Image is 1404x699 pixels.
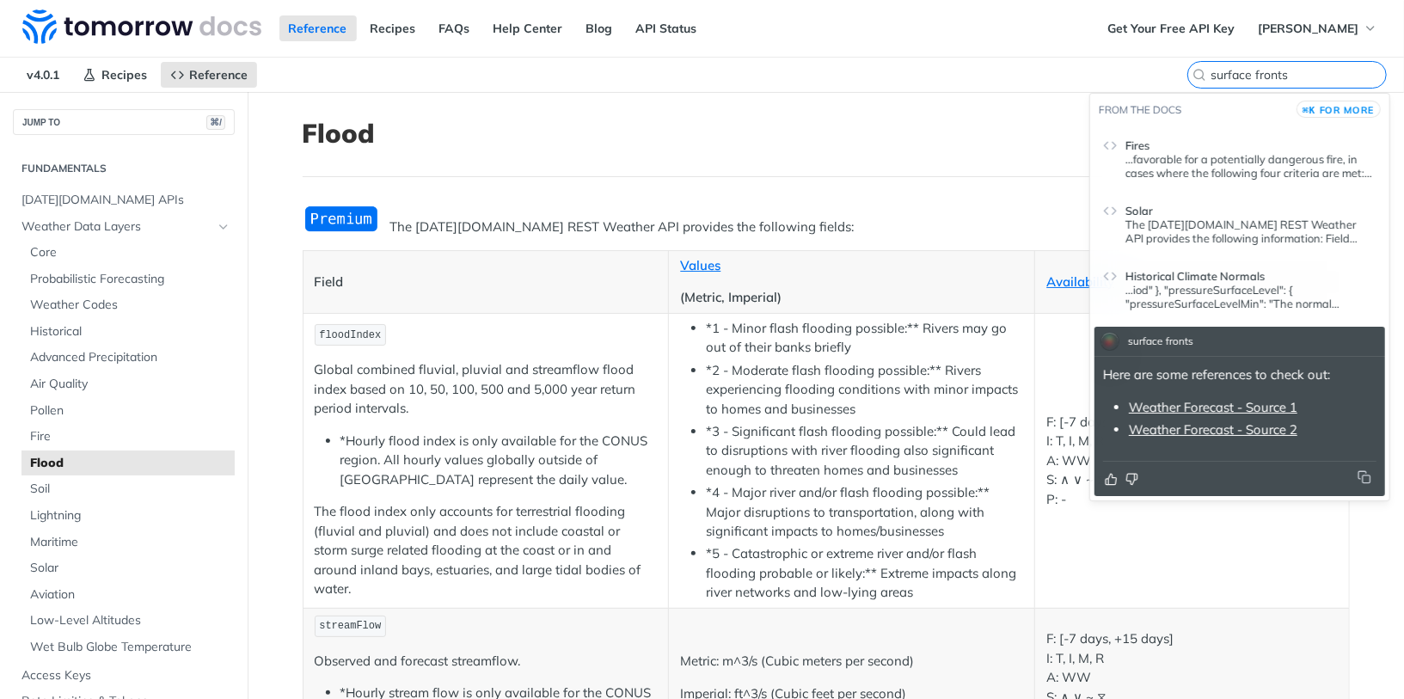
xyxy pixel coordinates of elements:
button: Thumbs down [1124,470,1140,487]
p: Observed and forecast streamflow. [315,652,658,671]
span: streamFlow [319,620,381,632]
a: Weather Forecast - Source 1 [1129,399,1297,415]
span: [PERSON_NAME] [1258,21,1358,36]
span: Maritime [30,534,230,551]
p: Field [315,273,658,292]
span: Lightning [30,507,230,524]
a: Flood [21,451,235,476]
span: Aviation [30,586,230,604]
div: surface fronts [1124,328,1198,354]
a: API Status [627,15,707,41]
a: Air Quality [21,371,235,397]
li: *2 - Moderate flash flooding possible:** Rivers experiencing flooding conditions with minor impac... [706,361,1023,420]
a: [DATE][DOMAIN_NAME] APIs [13,187,235,213]
span: Advanced Precipitation [30,349,230,366]
a: Help Center [484,15,573,41]
a: Lightning [21,503,235,529]
a: Fires...favorable for a potentially dangerous fire, in cases where the following four criteria ar... [1094,124,1385,187]
a: Reference [161,62,257,88]
a: Advanced Precipitation [21,345,235,371]
div: Solar [1125,218,1376,245]
a: Reference [279,15,357,41]
span: Fires [1125,138,1150,152]
span: Probabilistic Forecasting [30,271,230,288]
span: Historical [30,323,230,340]
span: for more [1320,104,1375,116]
a: Core [21,240,235,266]
img: Tomorrow.io Weather API Docs [22,9,261,44]
p: Global combined fluvial, pluvial and streamflow flood index based on 10, 50, 100, 500 and 5,000 y... [315,360,658,419]
button: Hide subpages for Weather Data Layers [217,220,230,234]
li: *4 - Major river and/or flash flooding possible:** Major disruptions to transportation, along wit... [706,483,1023,542]
span: Recipes [101,67,147,83]
a: Soil [21,476,235,502]
a: Solar [21,555,235,581]
p: The flood index only accounts for terrestrial flooding (fluvial and pluvial) and does not include... [315,502,658,599]
input: Search [1211,67,1386,83]
div: Historical Climate Normals [1125,283,1376,310]
a: Recipes [73,62,156,88]
a: Low-Level Altitudes [21,608,235,634]
a: Get Your Free API Key [1098,15,1244,41]
kbd: ⌘K [1303,101,1315,119]
svg: Search [1192,68,1206,82]
p: Here are some references to check out: [1103,365,1330,385]
button: ⌘Kfor more [1297,101,1381,118]
span: floodIndex [319,329,381,341]
a: Historical [21,319,235,345]
span: Historical Climate Normals [1125,269,1265,283]
span: v4.0.1 [17,62,69,88]
span: Solar [1125,204,1153,218]
li: *5 - Catastrophic or extreme river and/or flash flooding probable or likely:** Extreme impacts al... [706,544,1023,603]
span: Solar [30,560,230,577]
a: Aviation [21,582,235,608]
button: [PERSON_NAME] [1248,15,1387,41]
header: Solar [1125,197,1376,218]
li: *3 - Significant flash flooding possible:** Could lead to disruptions with river flooding also si... [706,422,1023,481]
button: JUMP TO⌘/ [13,109,235,135]
span: From the docs [1099,103,1181,116]
a: Access Keys [13,663,235,689]
p: ...favorable for a potentially dangerous fire, in cases where the following four criteria are met... [1125,152,1376,180]
span: Flood [30,455,230,472]
a: Blog [577,15,622,41]
p: (Metric, Imperial) [680,288,1023,308]
p: Metric: m^3/s (Cubic meters per second) [680,652,1023,671]
a: Availability [1046,273,1114,290]
p: The [DATE][DOMAIN_NAME] REST Weather API provides the following information: Field Values (Metric... [1125,218,1376,245]
span: Fire [30,428,230,445]
a: Fire [21,424,235,450]
span: Weather Data Layers [21,218,212,236]
span: Air Quality [30,376,230,393]
a: SolarThe [DATE][DOMAIN_NAME] REST Weather API provides the following information: Field Values (M... [1094,189,1385,253]
li: *Hourly flood index is only available for the CONUS region. All hourly values globally outside of... [340,432,658,490]
header: Fires [1125,132,1376,152]
a: FAQs [430,15,480,41]
a: Maritime [21,530,235,555]
span: Weather Codes [30,297,230,314]
span: Low-Level Altitudes [30,612,230,629]
a: Weather Codes [21,292,235,318]
p: The [DATE][DOMAIN_NAME] REST Weather API provides the following fields: [303,218,1350,237]
span: Reference [189,67,248,83]
a: Weather Data LayersHide subpages for Weather Data Layers [13,214,235,240]
header: Historical Climate Normals [1125,262,1376,283]
a: Probabilistic Forecasting [21,267,235,292]
span: Pollen [30,402,230,420]
a: Weather Forecast - Source 2 [1129,421,1297,438]
a: Recipes [361,15,426,41]
h1: Flood [303,118,1350,149]
button: Thumbs up [1103,470,1119,487]
span: ⌘/ [206,115,225,130]
button: Copy to clipboard [1352,470,1376,484]
span: [DATE][DOMAIN_NAME] APIs [21,192,230,209]
div: Fires [1125,152,1376,180]
a: Wet Bulb Globe Temperature [21,635,235,660]
p: F: [-7 days, +15 days] I: T, I, M, R A: WW S: ∧ ∨ ~ ⧖ P: - [1046,413,1337,510]
li: *1 - Minor flash flooding possible:** Rivers may go out of their banks briefly [706,319,1023,358]
a: Pollen [21,398,235,424]
span: Core [30,244,230,261]
h2: Fundamentals [13,161,235,176]
span: Access Keys [21,667,230,684]
a: Historical Climate Normals...iod" }, "pressureSurfaceLevel": { "pressureSurfaceLevelMin": "The no... [1094,254,1385,318]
